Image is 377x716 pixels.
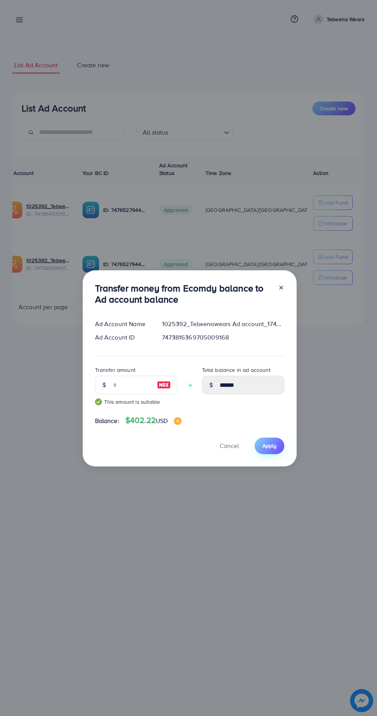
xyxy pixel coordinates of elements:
button: Cancel [210,438,249,454]
span: Balance: [95,416,119,425]
h4: $402.22 [125,416,182,425]
div: 1025392_Tebeenawears Ad account_1740133483196 [156,320,290,328]
small: This amount is suitable [95,398,177,406]
span: Cancel [220,441,239,450]
span: Apply [262,442,277,450]
div: 7473816369705009168 [156,333,290,342]
img: image [174,417,182,425]
h3: Transfer money from Ecomdy balance to Ad account balance [95,283,272,305]
label: Total balance in ad account [202,366,270,374]
img: image [157,380,171,390]
button: Apply [255,438,284,454]
div: Ad Account ID [89,333,156,342]
div: Ad Account Name [89,320,156,328]
label: Transfer amount [95,366,135,374]
img: guide [95,398,102,405]
span: USD [156,416,168,425]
